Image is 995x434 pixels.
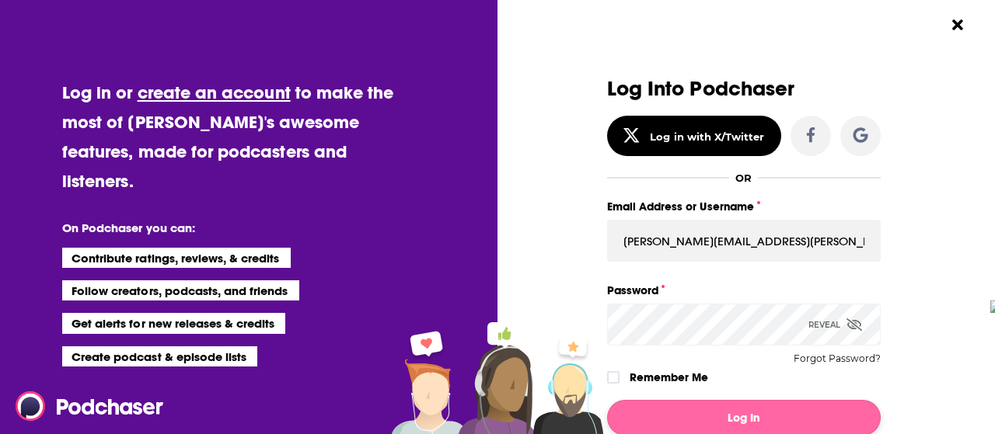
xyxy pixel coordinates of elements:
[607,116,781,156] button: Log in with X/Twitter
[943,10,972,40] button: Close Button
[16,391,165,421] img: Podchaser - Follow, Share and Rate Podcasts
[808,304,862,345] div: Reveal
[62,248,291,268] li: Contribute ratings, reviews, & credits
[62,220,373,235] li: On Podchaser you can:
[62,346,257,366] li: Create podcast & episode lists
[607,220,881,262] input: Email Address or Username
[607,78,881,100] h3: Log Into Podchaser
[794,353,881,364] button: Forgot Password?
[607,196,881,217] label: Email Address or Username
[16,391,152,421] a: Podchaser - Follow, Share and Rate Podcasts
[62,313,285,333] li: Get alerts for new releases & credits
[62,280,299,300] li: Follow creators, podcasts, and friends
[138,82,291,103] a: create an account
[607,280,881,300] label: Password
[650,130,764,143] div: Log in with X/Twitter
[735,172,752,184] div: OR
[630,367,708,387] label: Remember Me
